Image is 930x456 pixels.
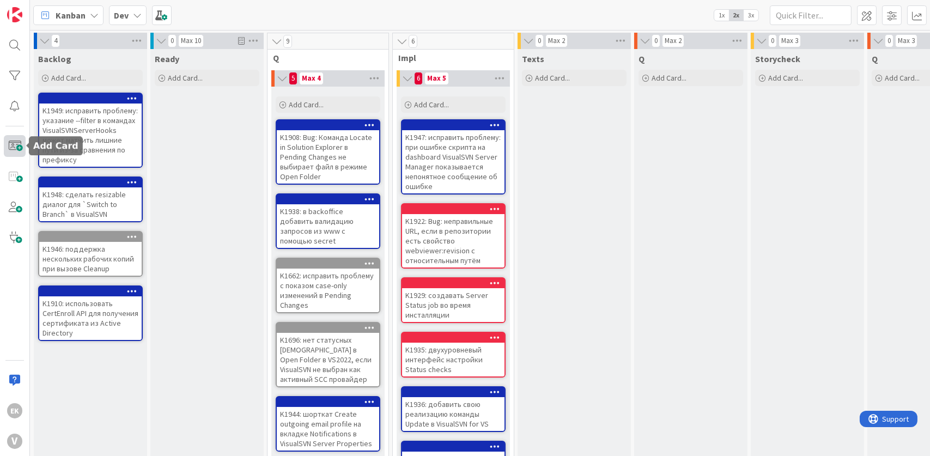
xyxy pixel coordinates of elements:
a: K1949: исправить проблему: указание --filter в командах VisualSVNServerHooks может матчить лишние... [38,93,143,168]
span: Add Card... [535,73,570,83]
span: Add Card... [51,73,86,83]
span: Q [639,53,645,64]
a: K1929: создавать Server Status job во время инсталляции [401,277,506,323]
div: Max 10 [181,38,201,44]
div: K1696: нет статусных [DEMOGRAPHIC_DATA] в Open Folder в VS2022, если VisualSVN не выбран как акти... [277,323,379,386]
span: Add Card... [652,73,686,83]
div: K1949: исправить проблему: указание --filter в командах VisualSVNServerHooks может матчить лишние... [39,104,142,167]
div: Max 2 [548,38,565,44]
span: Texts [522,53,544,64]
span: Q [872,53,878,64]
span: 5 [289,72,297,85]
div: Max 2 [665,38,682,44]
span: Add Card... [168,73,203,83]
div: K1948: сделать resizable диалог для `Switch to Branch` в VisualSVN [39,187,142,221]
a: K1908: Bug: Команда Locate in Solution Explorer в Pending Changes не выбирает файл в режиме Open ... [276,119,380,185]
span: Add Card... [289,100,324,110]
span: Support [23,2,50,15]
span: Q [273,52,375,63]
span: Kanban [56,9,86,22]
div: K1910: использовать CertEnroll API для получения сертификата из Active Directory [39,287,142,340]
span: Ready [155,53,179,64]
span: Add Card... [768,73,803,83]
span: 2x [729,10,744,21]
a: K1938: в backoffice добавить валидацию запросов из www с помощью secret [276,193,380,249]
div: K1908: Bug: Команда Locate in Solution Explorer в Pending Changes не выбирает файл в режиме Open ... [277,120,379,184]
span: 0 [168,34,177,47]
div: K1922: Bug: неправильные URL, если в репозитории есть свойство webviewer:revision с относительным... [402,204,504,267]
div: K1938: в backoffice добавить валидацию запросов из www с помощью secret [277,204,379,248]
div: Max 5 [427,76,446,81]
div: K1946: поддержка нескольких рабочих копий при вызове Cleanup [39,232,142,276]
div: K1662: исправить проблему с показом case-only изменений в Pending Changes [277,269,379,312]
div: K1929: создавать Server Status job во время инсталляции [402,288,504,322]
div: K1944: шорткат Create outgoing email profile на вкладке Notifications в VisualSVN Server Properties [277,397,379,451]
a: K1947: исправить проблему: при ошибке скрипта на dashboard VisualSVN Server Manager показывается ... [401,119,506,194]
div: K1944: шорткат Create outgoing email profile на вкладке Notifications в VisualSVN Server Properties [277,407,379,451]
div: Max 3 [898,38,915,44]
div: K1948: сделать resizable диалог для `Switch to Branch` в VisualSVN [39,178,142,221]
a: K1948: сделать resizable диалог для `Switch to Branch` в VisualSVN [38,177,143,222]
div: K1929: создавать Server Status job во время инсталляции [402,278,504,322]
span: 0 [768,34,777,47]
a: K1944: шорткат Create outgoing email profile на вкладке Notifications в VisualSVN Server Properties [276,396,380,452]
div: K1936: добавить свою реализацию команды Update в VisualSVN for VS [402,397,504,431]
span: 6 [409,35,417,48]
span: Impl [398,52,500,63]
div: K1947: исправить проблему: при ошибке скрипта на dashboard VisualSVN Server Manager показывается ... [402,120,504,193]
span: Storycheck [755,53,800,64]
a: K1935: двухуровневый интерфейс настройки Status checks [401,332,506,378]
div: K1947: исправить проблему: при ошибке скрипта на dashboard VisualSVN Server Manager показывается ... [402,130,504,193]
span: 0 [652,34,660,47]
span: 6 [414,72,423,85]
div: K1922: Bug: неправильные URL, если в репозитории есть свойство webviewer:revision с относительным... [402,214,504,267]
div: K1936: добавить свою реализацию команды Update в VisualSVN for VS [402,387,504,431]
img: Visit kanbanzone.com [7,7,22,22]
span: 9 [283,35,292,48]
b: Dev [114,10,129,21]
div: K1696: нет статусных [DEMOGRAPHIC_DATA] в Open Folder в VS2022, если VisualSVN не выбран как акти... [277,333,379,386]
input: Quick Filter... [770,5,852,25]
span: Add Card... [414,100,449,110]
div: K1935: двухуровневый интерфейс настройки Status checks [402,343,504,376]
div: K1935: двухуровневый интерфейс настройки Status checks [402,333,504,376]
span: 1x [714,10,729,21]
span: Add Card... [885,73,920,83]
a: K1936: добавить свою реализацию команды Update в VisualSVN for VS [401,386,506,432]
div: K1662: исправить проблему с показом case-only изменений в Pending Changes [277,259,379,312]
span: 3x [744,10,758,21]
a: K1910: использовать CertEnroll API для получения сертификата из Active Directory [38,285,143,341]
div: K1908: Bug: Команда Locate in Solution Explorer в Pending Changes не выбирает файл в режиме Open ... [277,130,379,184]
div: EK [7,403,22,418]
div: K1949: исправить проблему: указание --filter в командах VisualSVNServerHooks может матчить лишние... [39,94,142,167]
span: Backlog [38,53,71,64]
div: K1946: поддержка нескольких рабочих копий при вызове Cleanup [39,242,142,276]
span: 4 [51,34,60,47]
div: K1910: использовать CertEnroll API для получения сертификата из Active Directory [39,296,142,340]
h5: Add Card [33,141,78,151]
div: Max 4 [302,76,321,81]
span: 0 [535,34,544,47]
a: K1662: исправить проблему с показом case-only изменений в Pending Changes [276,258,380,313]
span: 0 [885,34,893,47]
div: V [7,434,22,449]
a: K1922: Bug: неправильные URL, если в репозитории есть свойство webviewer:revision с относительным... [401,203,506,269]
div: Max 3 [781,38,798,44]
div: K1938: в backoffice добавить валидацию запросов из www с помощью secret [277,194,379,248]
a: K1946: поддержка нескольких рабочих копий при вызове Cleanup [38,231,143,277]
a: K1696: нет статусных [DEMOGRAPHIC_DATA] в Open Folder в VS2022, если VisualSVN не выбран как акти... [276,322,380,387]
